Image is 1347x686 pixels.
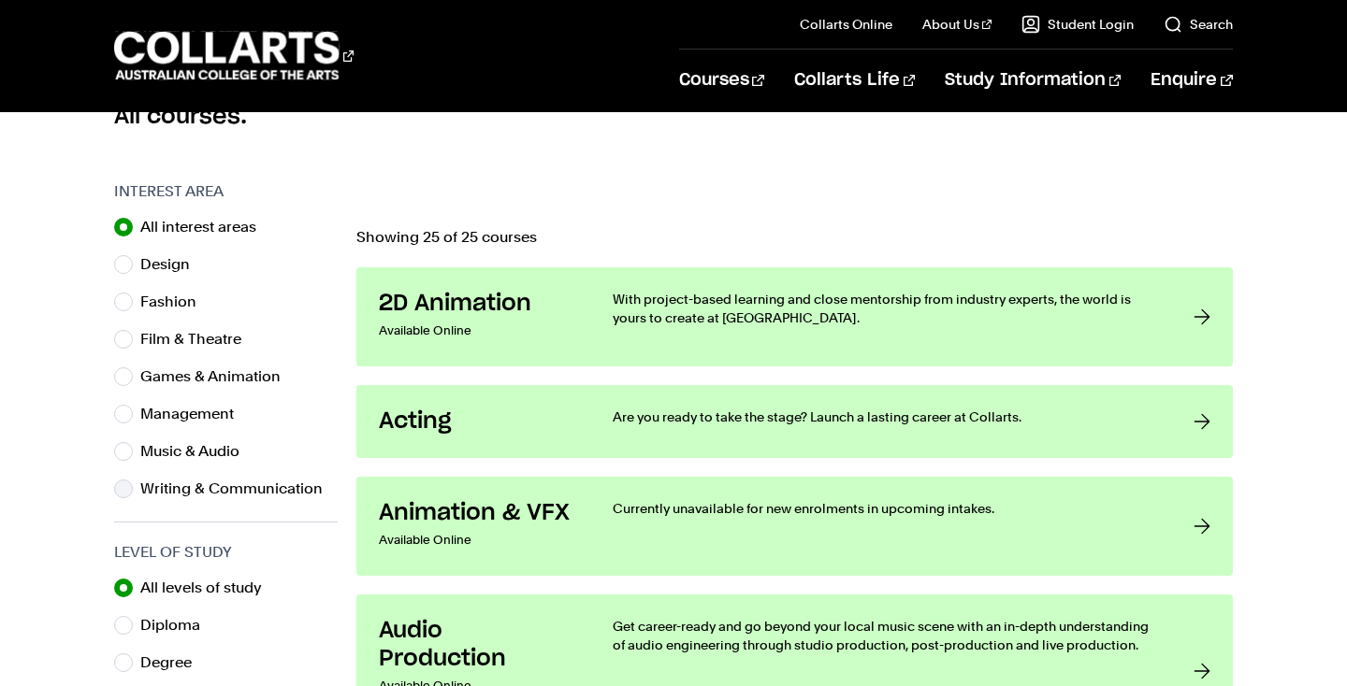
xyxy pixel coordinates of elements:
[379,407,575,436] h3: Acting
[1164,15,1233,34] a: Search
[140,289,211,315] label: Fashion
[613,617,1155,654] p: Get career-ready and go beyond your local music scene with an in-depth understanding of audio eng...
[140,575,277,601] label: All levels of study
[794,50,915,111] a: Collarts Life
[140,214,271,240] label: All interest areas
[922,15,992,34] a: About Us
[613,499,1155,518] p: Currently unavailable for new enrolments in upcoming intakes.
[1151,50,1232,111] a: Enquire
[114,180,338,203] h3: Interest Area
[140,438,254,464] label: Music & Audio
[140,612,215,638] label: Diploma
[140,650,207,676] label: Degree
[356,385,1232,458] a: Acting Are you ready to take the stage? Launch a lasting career at Collarts.
[379,617,575,673] h3: Audio Production
[140,476,338,502] label: Writing & Communication
[356,230,1232,245] p: Showing 25 of 25 courses
[613,407,1155,426] p: Are you ready to take the stage? Launch a lasting career at Collarts.
[140,364,296,390] label: Games & Animation
[114,102,1232,132] h2: All courses.
[140,401,249,427] label: Management
[379,527,575,553] p: Available Online
[379,318,575,344] p: Available Online
[800,15,892,34] a: Collarts Online
[356,267,1232,366] a: 2D Animation Available Online With project-based learning and close mentorship from industry expe...
[379,290,575,318] h3: 2D Animation
[1021,15,1134,34] a: Student Login
[945,50,1121,111] a: Study Information
[613,290,1155,327] p: With project-based learning and close mentorship from industry experts, the world is yours to cre...
[379,499,575,527] h3: Animation & VFX
[356,477,1232,576] a: Animation & VFX Available Online Currently unavailable for new enrolments in upcoming intakes.
[114,29,354,82] div: Go to homepage
[140,326,256,352] label: Film & Theatre
[679,50,764,111] a: Courses
[114,541,338,564] h3: Level of Study
[140,251,205,278] label: Design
